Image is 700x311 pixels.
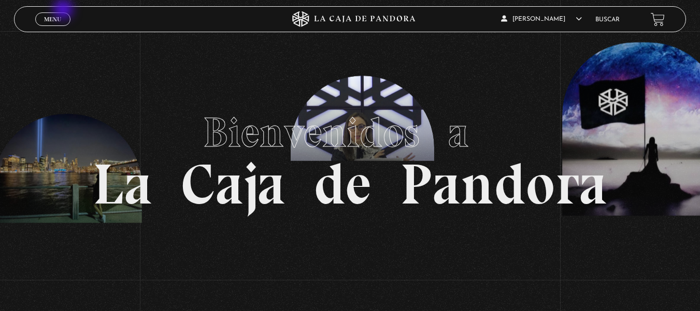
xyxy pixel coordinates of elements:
span: Menu [44,16,61,22]
span: [PERSON_NAME] [501,16,582,22]
h1: La Caja de Pandora [93,99,607,213]
span: Cerrar [40,25,65,32]
span: Bienvenidos a [203,107,497,157]
a: View your shopping cart [651,12,665,26]
a: Buscar [595,17,620,23]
